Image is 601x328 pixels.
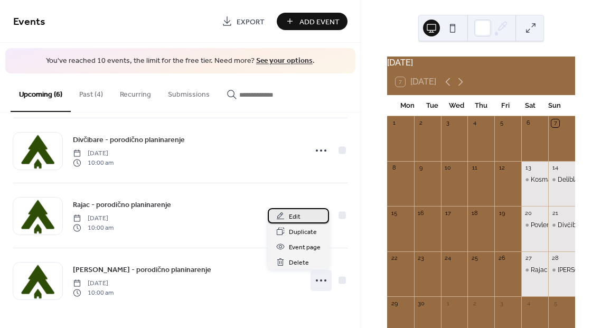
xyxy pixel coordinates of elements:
[16,56,345,67] span: You've reached 10 events, the limit for the free tier. Need more? .
[289,257,309,268] span: Delete
[73,223,114,233] span: 10:00 am
[493,95,518,116] div: Fri
[390,299,398,307] div: 29
[524,119,532,127] div: 6
[111,73,159,111] button: Recurring
[497,209,505,217] div: 19
[471,209,478,217] div: 18
[444,164,452,172] div: 10
[497,255,505,263] div: 26
[73,264,211,276] a: [PERSON_NAME] - porodično planinarenje
[73,264,211,275] span: [PERSON_NAME] - porodično planinarenje
[551,299,559,307] div: 5
[390,119,398,127] div: 1
[390,209,398,217] div: 15
[214,13,273,30] a: Export
[471,255,478,263] div: 25
[444,299,452,307] div: 1
[417,255,425,263] div: 23
[71,73,111,111] button: Past (4)
[73,134,185,146] a: Divčibare - porodično planinarenje
[444,95,468,116] div: Wed
[548,175,575,184] div: Deliblatska peščara - porodično planinarenje
[417,119,425,127] div: 2
[420,95,444,116] div: Tue
[524,255,532,263] div: 27
[551,209,559,217] div: 21
[497,299,505,307] div: 3
[417,299,425,307] div: 30
[471,119,478,127] div: 4
[73,158,114,168] span: 10:00 am
[289,242,321,253] span: Event page
[521,221,548,230] div: Povlen- porodično planinarenje
[73,199,171,210] span: Rajac - porodično planinarenje
[521,266,548,275] div: Rajac - porodično planinarenje
[524,209,532,217] div: 20
[471,299,478,307] div: 2
[73,278,114,288] span: [DATE]
[73,134,185,145] span: Divčibare - porodično planinarenje
[444,209,452,217] div: 17
[237,16,265,27] span: Export
[542,95,567,116] div: Sun
[551,164,559,172] div: 14
[469,95,493,116] div: Thu
[390,255,398,263] div: 22
[73,199,171,211] a: Rajac - porodično planinarenje
[524,164,532,172] div: 13
[417,209,425,217] div: 16
[256,54,313,68] a: See your options
[387,57,575,69] div: [DATE]
[524,299,532,307] div: 4
[497,119,505,127] div: 5
[497,164,505,172] div: 12
[551,119,559,127] div: 7
[289,227,317,238] span: Duplicate
[11,73,71,112] button: Upcoming (6)
[548,221,575,230] div: Divčibare - porodično planinarenje
[396,95,420,116] div: Mon
[471,164,478,172] div: 11
[518,95,542,116] div: Sat
[73,288,114,298] span: 10:00 am
[521,175,548,184] div: Kosmaj - porodično planinarenje
[444,119,452,127] div: 3
[159,73,218,111] button: Submissions
[73,213,114,223] span: [DATE]
[551,255,559,263] div: 28
[390,164,398,172] div: 8
[548,266,575,275] div: Rudnik - porodično planinarenje
[444,255,452,263] div: 24
[289,211,300,222] span: Edit
[417,164,425,172] div: 9
[73,148,114,158] span: [DATE]
[13,12,45,32] span: Events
